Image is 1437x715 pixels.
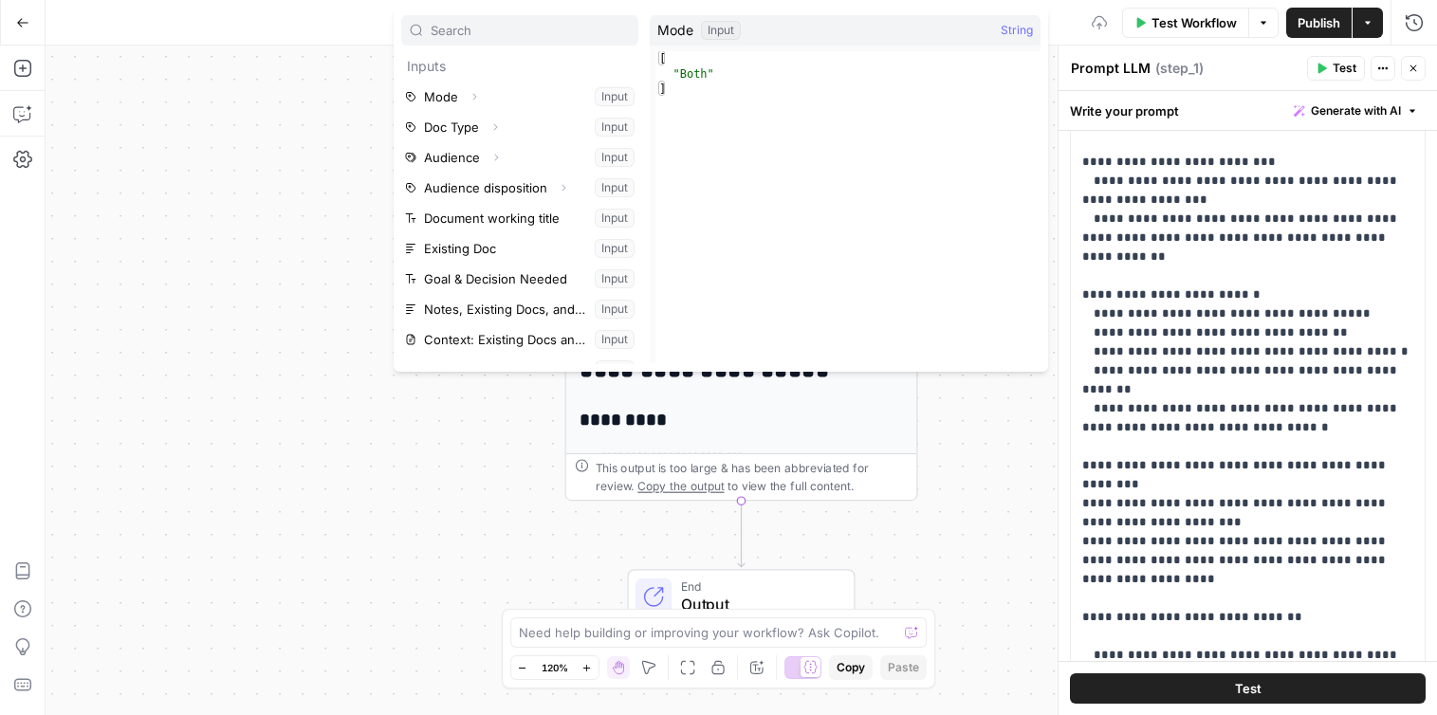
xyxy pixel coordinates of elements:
[431,21,630,40] input: Search
[401,233,638,264] button: Select variable Existing Doc
[401,173,638,203] button: Select variable Audience disposition
[837,659,865,676] span: Copy
[1071,59,1151,78] textarea: Prompt LLM
[1333,60,1356,77] span: Test
[401,294,638,324] button: Select variable Notes, Existing Docs, and Artifacts (Text)
[1298,13,1340,32] span: Publish
[1286,8,1352,38] button: Publish
[880,655,927,680] button: Paste
[1155,59,1204,78] span: ( step_1 )
[1311,102,1401,119] span: Generate with AI
[1235,679,1262,698] span: Test
[596,459,908,495] div: This output is too large & has been abbreviated for review. to view the full content.
[565,569,918,624] div: EndOutput
[1151,13,1237,32] span: Test Workflow
[401,51,638,82] p: Inputs
[1286,99,1426,123] button: Generate with AI
[701,21,741,40] div: Input
[542,660,568,675] span: 120%
[681,593,836,615] span: Output
[401,82,638,112] button: Select variable Mode
[401,142,638,173] button: Select variable Audience
[401,264,638,294] button: Select variable Goal & Decision Needed
[1059,91,1437,130] div: Write your prompt
[738,501,745,567] g: Edge from step_1 to end
[401,112,638,142] button: Select variable Doc Type
[637,479,724,492] span: Copy the output
[888,659,919,676] span: Paste
[401,355,638,385] button: Select variable Context Existing Docs and Artifacts (Media)
[829,655,873,680] button: Copy
[1122,8,1248,38] button: Test Workflow
[681,577,836,596] span: End
[657,21,693,40] span: Mode
[401,324,638,355] button: Select variable Context: Existing Docs and Artifacts (Files)
[1307,56,1365,81] button: Test
[1070,673,1426,704] button: Test
[401,203,638,233] button: Select variable Document working title
[1001,21,1033,40] span: String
